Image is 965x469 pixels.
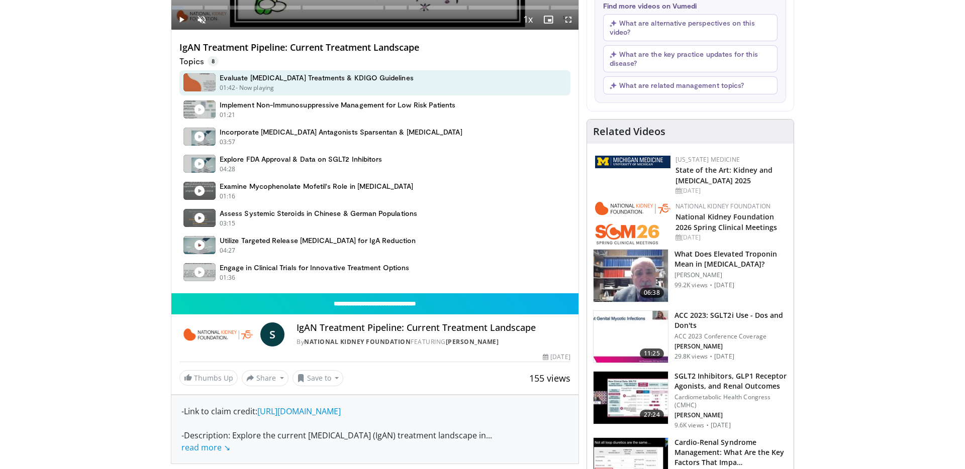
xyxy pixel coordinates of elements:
h4: Explore FDA Approval & Data on SGLT2 Inhibitors [220,155,382,164]
a: [US_STATE] Medicine [675,155,740,164]
a: [PERSON_NAME] [446,337,499,346]
h3: SGLT2 Inhibitors, GLP1 Receptor Agonists, and Renal Outcomes [674,371,788,391]
div: · [710,281,712,289]
a: 27:24 SGLT2 Inhibitors, GLP1 Receptor Agonists, and Renal Outcomes Cardiometabolic Health Congres... [593,371,788,429]
img: National Kidney Foundation [179,322,256,346]
span: 06:38 [640,288,664,298]
span: 155 views [529,372,570,384]
p: [DATE] [714,353,734,361]
h4: Utilize Targeted Release [MEDICAL_DATA] for IgA Reduction [220,236,416,245]
span: ... [181,430,492,453]
span: 11:25 [640,348,664,359]
h4: Incorporate [MEDICAL_DATA] Antagonists Sparsentan & [MEDICAL_DATA] [220,128,462,137]
h4: Examine Mycophenolate Mofetil's Role in [MEDICAL_DATA] [220,182,413,191]
button: Save to [293,370,344,386]
p: [DATE] [711,421,731,429]
p: [PERSON_NAME] [674,342,788,350]
button: Fullscreen [558,10,578,30]
div: Progress Bar [171,6,578,10]
p: 04:27 [220,246,236,255]
img: 5200eabc-bf1e-448d-82ed-58aa581545cf.150x105_q85_crop-smart_upscale.jpg [594,372,668,424]
p: 01:36 [220,273,236,282]
button: Enable picture-in-picture mode [538,10,558,30]
a: read more ↘ [181,442,230,453]
img: 79503c0a-d5ce-4e31-88bd-91ebf3c563fb.png.150x105_q85_autocrop_double_scale_upscale_version-0.2.png [595,202,670,245]
div: [DATE] [675,186,786,195]
span: 8 [208,56,219,66]
button: Play [171,10,191,30]
h3: What Does Elevated Troponin Mean in [MEDICAL_DATA]? [674,249,788,269]
a: 06:38 What Does Elevated Troponin Mean in [MEDICAL_DATA]? [PERSON_NAME] 99.2K views · [DATE] [593,249,788,302]
p: - Now playing [236,83,274,92]
p: 03:57 [220,138,236,147]
img: 5ed80e7a-0811-4ad9-9c3a-04de684f05f4.png.150x105_q85_autocrop_double_scale_upscale_version-0.2.png [595,156,670,168]
a: National Kidney Foundation [675,202,770,210]
a: Thumbs Up [179,370,238,386]
div: [DATE] [675,233,786,242]
p: 01:42 [220,83,236,92]
p: ACC 2023 Conference Coverage [674,332,788,340]
p: 04:28 [220,165,236,174]
button: Unmute [191,10,212,30]
a: National Kidney Foundation 2026 Spring Clinical Meetings [675,212,778,232]
button: Share [242,370,288,386]
div: By FEATURING [297,337,570,346]
h4: Related Videos [593,126,665,138]
p: 99.2K views [674,281,708,289]
button: What are the key practice updates for this disease? [603,45,778,72]
span: 27:24 [640,410,664,420]
h3: ACC 2023: SGLT2i Use - Dos and Don'ts [674,310,788,330]
h4: IgAN Treatment Pipeline: Current Treatment Landscape [179,42,570,53]
div: -Link to claim credit: -Description: Explore the current [MEDICAL_DATA] (IgAN) treatment landscap... [181,405,568,453]
h4: Assess Systemic Steroids in Chinese & German Populations [220,209,417,218]
img: 98daf78a-1d22-4ebe-927e-10afe95ffd94.150x105_q85_crop-smart_upscale.jpg [594,250,668,302]
p: 9.6K views [674,421,704,429]
h4: Evaluate [MEDICAL_DATA] Treatments & KDIGO Guidelines [220,73,414,82]
p: 01:21 [220,110,236,120]
p: Cardiometabolic Health Congress (CMHC) [674,393,788,409]
p: [PERSON_NAME] [674,271,788,279]
img: 9258cdf1-0fbf-450b-845f-99397d12d24a.150x105_q85_crop-smart_upscale.jpg [594,311,668,363]
p: [DATE] [714,281,734,289]
h3: Cardio-Renal Syndrome Management: What Are the Key Factors That Impa… [674,437,788,467]
a: S [260,322,284,346]
p: 03:15 [220,219,236,228]
h4: Implement Non-Immunosuppressive Management for Low Risk Patients [220,100,455,109]
a: [URL][DOMAIN_NAME] [257,406,341,417]
a: State of the Art: Kidney and [MEDICAL_DATA] 2025 [675,165,773,185]
div: · [710,353,712,361]
p: Topics [179,56,219,66]
p: 29.8K views [674,353,708,361]
button: Playback Rate [518,10,538,30]
p: 01:16 [220,192,236,201]
button: What are alternative perspectives on this video? [603,14,778,41]
p: [PERSON_NAME] [674,411,788,419]
h4: IgAN Treatment Pipeline: Current Treatment Landscape [297,322,570,333]
div: [DATE] [543,353,570,362]
a: 11:25 ACC 2023: SGLT2i Use - Dos and Don'ts ACC 2023 Conference Coverage [PERSON_NAME] 29.8K view... [593,310,788,364]
button: What are related management topics? [603,76,778,94]
a: National Kidney Foundation [304,337,411,346]
h4: Engage in Clinical Trials for Innovative Treatment Options [220,263,409,272]
div: · [706,421,709,429]
p: Find more videos on Vumedi [603,2,778,10]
